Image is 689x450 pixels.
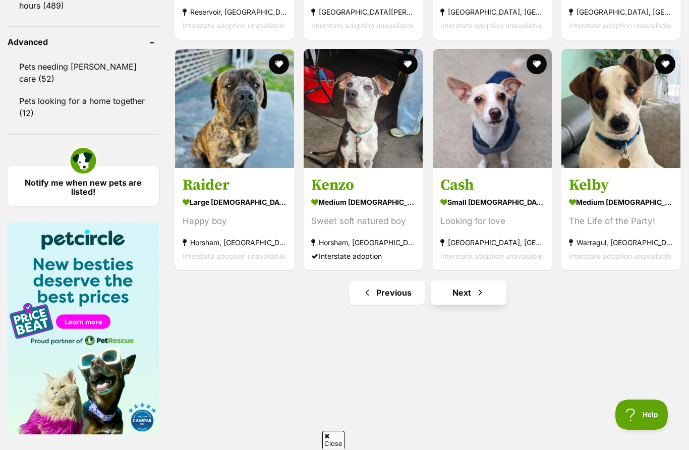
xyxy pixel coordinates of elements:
div: The Life of the Party! [569,214,673,228]
span: Interstate adoption unavailable [311,21,414,29]
strong: large [DEMOGRAPHIC_DATA] Dog [183,195,286,209]
strong: Horsham, [GEOGRAPHIC_DATA] [311,236,415,249]
button: favourite [269,54,289,74]
span: Interstate adoption unavailable [440,252,543,260]
a: Raider large [DEMOGRAPHIC_DATA] Dog Happy boy Horsham, [GEOGRAPHIC_DATA] Interstate adoption unav... [175,168,294,270]
span: Interstate adoption unavailable [183,21,285,29]
img: Pet Circle promo banner [8,222,159,434]
h3: Kenzo [311,176,415,195]
button: favourite [398,54,418,74]
strong: [GEOGRAPHIC_DATA], [GEOGRAPHIC_DATA] [440,5,544,18]
button: favourite [655,54,675,74]
a: Kenzo medium [DEMOGRAPHIC_DATA] Dog Sweet soft natured boy Horsham, [GEOGRAPHIC_DATA] Interstate ... [304,168,423,270]
strong: [GEOGRAPHIC_DATA][PERSON_NAME][GEOGRAPHIC_DATA] [311,5,415,18]
img: Cash - Chihuahua x Jack Russell Terrier Dog [433,49,552,168]
div: Looking for love [440,214,544,228]
span: Interstate adoption unavailable [183,252,285,260]
a: Pets looking for a home together (12) [8,90,159,124]
span: Close [322,431,344,448]
a: Previous page [349,280,425,305]
div: Sweet soft natured boy [311,214,415,228]
header: Advanced [8,37,159,46]
strong: Warragul, [GEOGRAPHIC_DATA] [569,236,673,249]
strong: Reservoir, [GEOGRAPHIC_DATA] [183,5,286,18]
a: Notify me when new pets are listed! [8,166,159,206]
iframe: Help Scout Beacon - Open [615,400,669,430]
span: Interstate adoption unavailable [569,21,671,29]
h3: Raider [183,176,286,195]
strong: Horsham, [GEOGRAPHIC_DATA] [183,236,286,249]
nav: Pagination [174,280,681,305]
img: Kenzo - Mixed breed Dog [304,49,423,168]
img: Kelby - Mastiff x Jack Russell Terrier Dog [561,49,680,168]
button: favourite [527,54,547,74]
h3: Cash [440,176,544,195]
a: Pets needing [PERSON_NAME] care (52) [8,56,159,89]
h3: Kelby [569,176,673,195]
strong: medium [DEMOGRAPHIC_DATA] Dog [569,195,673,209]
a: Kelby medium [DEMOGRAPHIC_DATA] Dog The Life of the Party! Warragul, [GEOGRAPHIC_DATA] Interstate... [561,168,680,270]
strong: [GEOGRAPHIC_DATA], [GEOGRAPHIC_DATA] [569,5,673,18]
img: Raider - Mastiff Dog [175,49,294,168]
span: Interstate adoption unavailable [569,252,671,260]
a: Next page [431,280,506,305]
a: Cash small [DEMOGRAPHIC_DATA] Dog Looking for love [GEOGRAPHIC_DATA], [GEOGRAPHIC_DATA] Interstat... [433,168,552,270]
div: Interstate adoption [311,249,415,263]
span: Interstate adoption unavailable [440,21,543,29]
div: Happy boy [183,214,286,228]
strong: medium [DEMOGRAPHIC_DATA] Dog [311,195,415,209]
strong: small [DEMOGRAPHIC_DATA] Dog [440,195,544,209]
strong: [GEOGRAPHIC_DATA], [GEOGRAPHIC_DATA] [440,236,544,249]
